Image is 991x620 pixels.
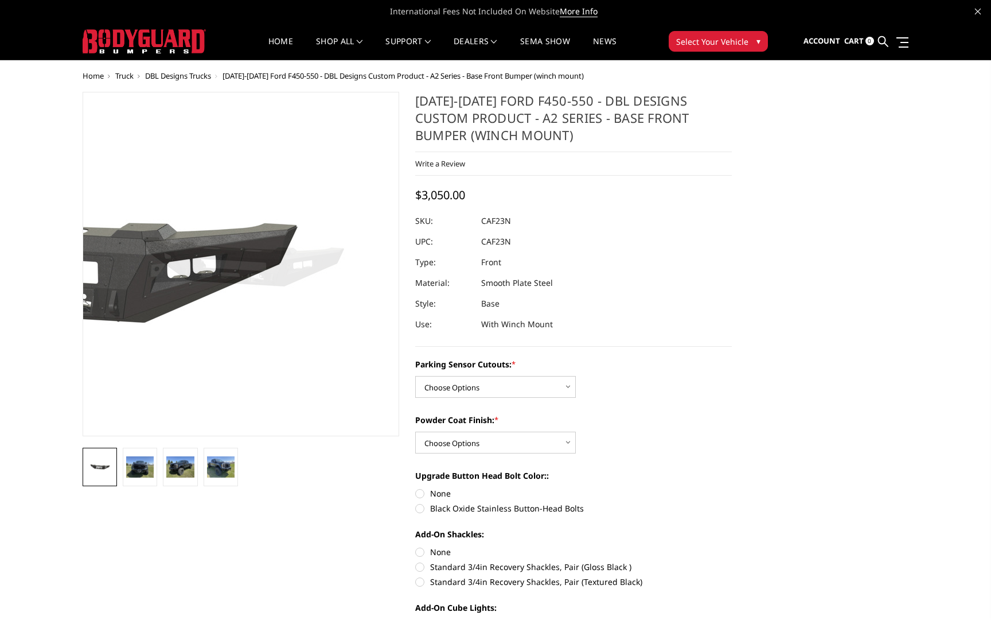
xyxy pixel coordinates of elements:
[126,456,154,477] img: 2023-2025 Ford F450-550 - DBL Designs Custom Product - A2 Series - Base Front Bumper (winch mount)
[560,6,598,17] a: More Info
[481,314,553,335] dd: With Winch Mount
[83,29,206,53] img: BODYGUARD BUMPERS
[593,37,617,60] a: News
[481,231,511,252] dd: CAF23N
[415,561,732,573] label: Standard 3/4in Recovery Shackles, Pair (Gloss Black )
[415,358,732,370] label: Parking Sensor Cutouts:
[415,546,732,558] label: None
[268,37,293,60] a: Home
[844,26,874,57] a: Cart 0
[415,187,465,203] span: $3,050.00
[520,37,570,60] a: SEMA Show
[481,293,500,314] dd: Base
[415,92,732,152] h1: [DATE]-[DATE] Ford F450-550 - DBL Designs Custom Product - A2 Series - Base Front Bumper (winch m...
[415,273,473,293] dt: Material:
[481,273,553,293] dd: Smooth Plate Steel
[207,456,235,477] img: 2023-2025 Ford F450-550 - DBL Designs Custom Product - A2 Series - Base Front Bumper (winch mount)
[415,293,473,314] dt: Style:
[415,231,473,252] dt: UPC:
[145,71,211,81] a: DBL Designs Trucks
[83,71,104,81] a: Home
[934,565,991,620] iframe: Chat Widget
[756,35,760,47] span: ▾
[115,71,134,81] a: Truck
[415,252,473,273] dt: Type:
[415,158,465,169] a: Write a Review
[83,92,399,436] a: 2023-2025 Ford F450-550 - DBL Designs Custom Product - A2 Series - Base Front Bumper (winch mount)
[415,414,732,426] label: Powder Coat Finish:
[415,502,732,514] label: Black Oxide Stainless Button-Head Bolts
[385,37,431,60] a: Support
[481,211,511,231] dd: CAF23N
[415,211,473,231] dt: SKU:
[669,31,768,52] button: Select Your Vehicle
[166,456,194,477] img: 2023-2025 Ford F450-550 - DBL Designs Custom Product - A2 Series - Base Front Bumper (winch mount)
[223,71,584,81] span: [DATE]-[DATE] Ford F450-550 - DBL Designs Custom Product - A2 Series - Base Front Bumper (winch m...
[415,602,732,614] label: Add-On Cube Lights:
[865,37,874,45] span: 0
[316,37,362,60] a: shop all
[415,487,732,499] label: None
[676,36,748,48] span: Select Your Vehicle
[481,252,501,273] dd: Front
[415,576,732,588] label: Standard 3/4in Recovery Shackles, Pair (Textured Black)
[803,36,840,46] span: Account
[844,36,864,46] span: Cart
[86,460,114,474] img: 2023-2025 Ford F450-550 - DBL Designs Custom Product - A2 Series - Base Front Bumper (winch mount)
[803,26,840,57] a: Account
[415,528,732,540] label: Add-On Shackles:
[415,314,473,335] dt: Use:
[454,37,497,60] a: Dealers
[415,470,732,482] label: Upgrade Button Head Bolt Color::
